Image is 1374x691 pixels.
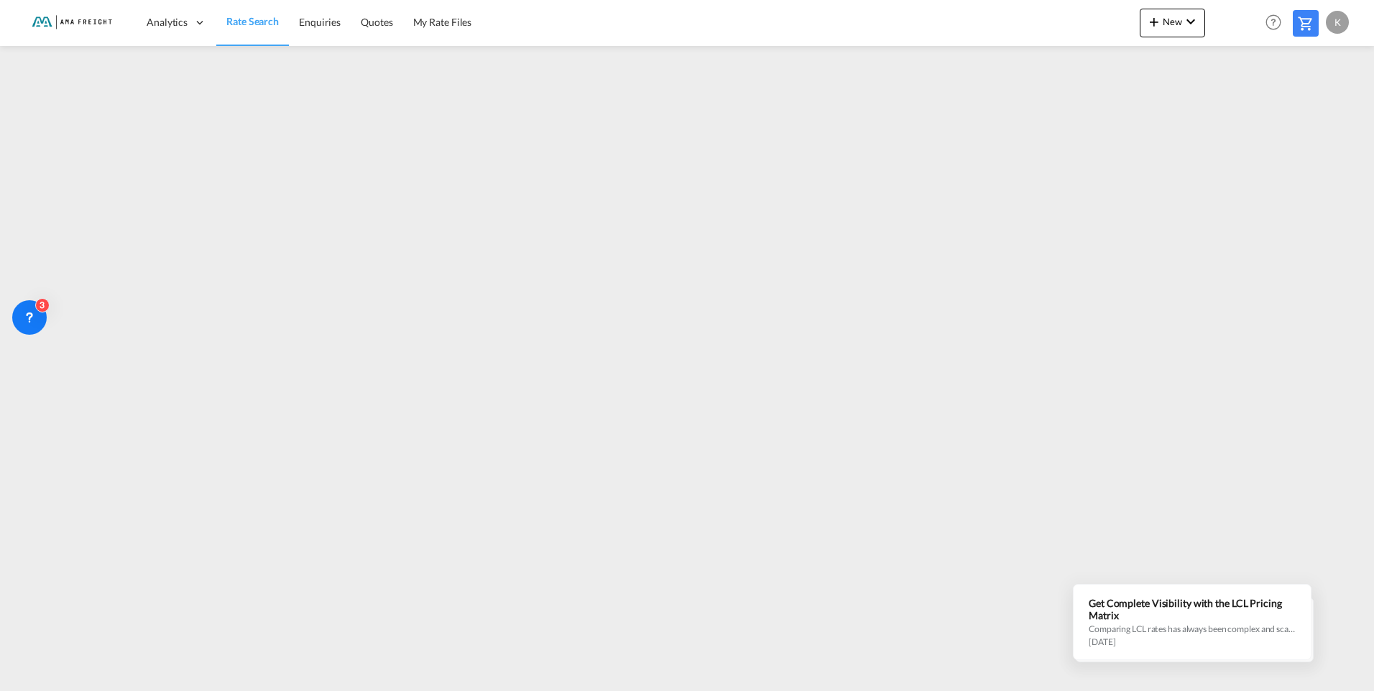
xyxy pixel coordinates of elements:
div: Help [1261,10,1293,36]
span: Help [1261,10,1286,34]
span: Analytics [147,15,188,29]
div: K [1326,11,1349,34]
span: Rate Search [226,15,279,27]
span: My Rate Files [413,16,472,28]
span: Quotes [361,16,392,28]
md-icon: icon-chevron-down [1182,13,1199,30]
img: f843cad07f0a11efa29f0335918cc2fb.png [22,6,119,39]
span: Enquiries [299,16,341,28]
md-icon: icon-plus 400-fg [1145,13,1163,30]
span: New [1145,16,1199,27]
button: icon-plus 400-fgNewicon-chevron-down [1140,9,1205,37]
